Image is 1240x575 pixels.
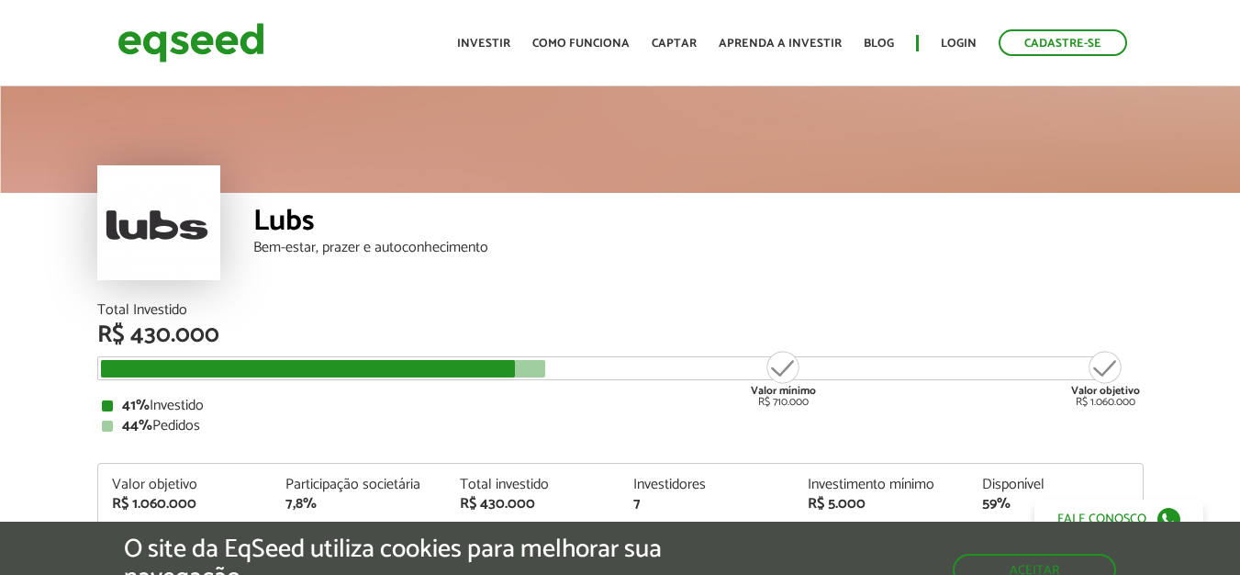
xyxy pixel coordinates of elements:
div: Investidores [633,478,780,492]
div: R$ 1.060.000 [112,497,259,512]
a: Captar [652,38,697,50]
div: 59% [982,497,1129,512]
div: R$ 430.000 [97,323,1144,347]
div: Disponível [982,478,1129,492]
div: Pedidos [102,419,1139,434]
div: Lubs [253,207,1144,241]
a: Investir [457,38,510,50]
a: Blog [864,38,894,50]
div: Participação societária [285,478,432,492]
div: R$ 1.060.000 [1071,349,1140,408]
div: 7 [633,497,780,512]
strong: Valor objetivo [1071,382,1140,400]
img: EqSeed [117,18,264,67]
div: Bem-estar, prazer e autoconhecimento [253,241,1144,255]
strong: 41% [122,393,150,418]
a: Aprenda a investir [719,38,842,50]
a: Cadastre-se [999,29,1127,56]
div: R$ 430.000 [460,497,607,512]
div: 7,8% [285,497,432,512]
div: Valor objetivo [112,478,259,492]
div: Investido [102,399,1139,413]
div: Total Investido [97,303,1144,318]
a: Fale conosco [1034,500,1203,538]
div: R$ 5.000 [808,497,955,512]
a: Login [941,38,977,50]
div: R$ 710.000 [749,349,818,408]
div: Investimento mínimo [808,478,955,492]
strong: Valor mínimo [751,382,816,400]
div: Total investido [460,478,607,492]
strong: 44% [122,413,152,438]
a: Como funciona [532,38,630,50]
